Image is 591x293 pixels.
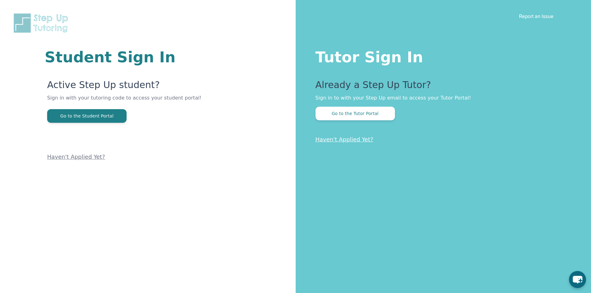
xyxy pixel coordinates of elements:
a: Haven't Applied Yet? [47,153,105,160]
p: Sign in with your tutoring code to access your student portal! [47,94,221,109]
a: Report an Issue [519,13,553,19]
a: Haven't Applied Yet? [316,136,374,143]
h1: Tutor Sign In [316,47,566,64]
p: Already a Step Up Tutor? [316,79,566,94]
button: Go to the Student Portal [47,109,127,123]
h1: Student Sign In [45,50,221,64]
button: Go to the Tutor Portal [316,107,395,120]
button: chat-button [569,271,586,288]
img: Step Up Tutoring horizontal logo [12,12,72,34]
p: Sign in to with your Step Up email to access your Tutor Portal! [316,94,566,102]
a: Go to the Student Portal [47,113,127,119]
a: Go to the Tutor Portal [316,110,395,116]
p: Active Step Up student? [47,79,221,94]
